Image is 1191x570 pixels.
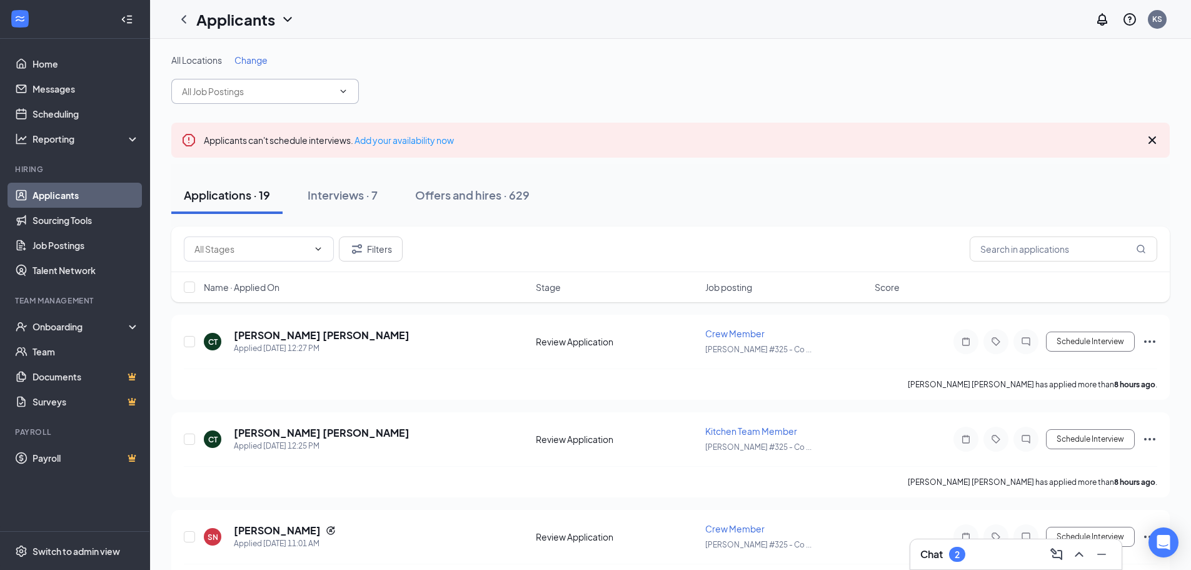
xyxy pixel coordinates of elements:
[33,51,139,76] a: Home
[234,440,410,452] div: Applied [DATE] 12:25 PM
[204,281,279,293] span: Name · Applied On
[15,320,28,333] svg: UserCheck
[204,135,454,146] span: Applicants can't schedule interviews.
[182,84,333,98] input: All Job Postings
[988,532,1003,542] svg: Tag
[705,345,812,354] span: [PERSON_NAME] #325 - Co ...
[1018,337,1033,347] svg: ChatInactive
[958,532,973,542] svg: Note
[33,183,139,208] a: Applicants
[349,242,364,257] svg: Filter
[1136,244,1146,254] svg: MagnifyingGlass
[1046,527,1135,547] button: Schedule Interview
[958,434,973,444] svg: Note
[1049,547,1064,562] svg: ComposeMessage
[1069,544,1089,564] button: ChevronUp
[705,328,765,339] span: Crew Member
[234,524,321,537] h5: [PERSON_NAME]
[208,532,218,542] div: SN
[920,547,943,561] h3: Chat
[15,164,137,175] div: Hiring
[536,531,698,543] div: Review Application
[33,339,139,364] a: Team
[33,233,139,258] a: Job Postings
[1122,12,1137,27] svg: QuestionInfo
[705,540,812,549] span: [PERSON_NAME] #325 - Co ...
[988,337,1003,347] svg: Tag
[33,208,139,233] a: Sourcing Tools
[208,337,218,347] div: CT
[354,135,454,146] a: Add your availability now
[234,342,410,355] div: Applied [DATE] 12:27 PM
[1094,547,1109,562] svg: Minimize
[234,328,410,342] h5: [PERSON_NAME] [PERSON_NAME]
[14,13,26,25] svg: WorkstreamLogo
[958,337,973,347] svg: Note
[338,86,348,96] svg: ChevronDown
[970,237,1157,262] input: Search in applications
[171,54,222,66] span: All Locations
[280,12,295,27] svg: ChevronDown
[33,445,139,471] a: PayrollCrown
[33,545,120,557] div: Switch to admin view
[208,434,218,445] div: CT
[536,433,698,445] div: Review Application
[234,537,336,550] div: Applied [DATE] 11:01 AM
[1142,432,1157,447] svg: Ellipses
[705,442,812,452] span: [PERSON_NAME] #325 - Co ...
[196,9,275,30] h1: Applicants
[15,295,137,306] div: Team Management
[33,320,129,333] div: Onboarding
[15,427,137,437] div: Payroll
[1142,529,1157,544] svg: Ellipses
[1152,14,1162,24] div: KS
[15,133,28,145] svg: Analysis
[988,434,1003,444] svg: Tag
[1046,429,1135,449] button: Schedule Interview
[1114,380,1155,389] b: 8 hours ago
[339,237,403,262] button: Filter Filters
[234,54,268,66] span: Change
[536,281,561,293] span: Stage
[1018,434,1033,444] svg: ChatInactive
[1018,532,1033,542] svg: ChatInactive
[1047,544,1067,564] button: ComposeMessage
[705,281,752,293] span: Job posting
[308,187,378,203] div: Interviews · 7
[908,477,1157,487] p: [PERSON_NAME] [PERSON_NAME] has applied more than .
[875,281,900,293] span: Score
[184,187,270,203] div: Applications · 19
[705,523,765,534] span: Crew Member
[1046,332,1135,352] button: Schedule Interview
[33,101,139,126] a: Scheduling
[536,335,698,348] div: Review Application
[194,242,308,256] input: All Stages
[908,379,1157,390] p: [PERSON_NAME] [PERSON_NAME] has applied more than .
[176,12,191,27] svg: ChevronLeft
[1142,334,1157,349] svg: Ellipses
[313,244,323,254] svg: ChevronDown
[234,426,410,440] h5: [PERSON_NAME] [PERSON_NAME]
[1095,12,1110,27] svg: Notifications
[181,133,196,148] svg: Error
[1145,133,1160,148] svg: Cross
[15,545,28,557] svg: Settings
[1114,477,1155,487] b: 8 hours ago
[33,133,140,145] div: Reporting
[705,425,797,437] span: Kitchen Team Member
[33,76,139,101] a: Messages
[33,364,139,389] a: DocumentsCrown
[326,526,336,536] svg: Reapply
[33,258,139,283] a: Talent Network
[33,389,139,414] a: SurveysCrown
[955,549,960,560] div: 2
[1148,527,1178,557] div: Open Intercom Messenger
[1072,547,1087,562] svg: ChevronUp
[1092,544,1112,564] button: Minimize
[415,187,530,203] div: Offers and hires · 629
[121,13,133,26] svg: Collapse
